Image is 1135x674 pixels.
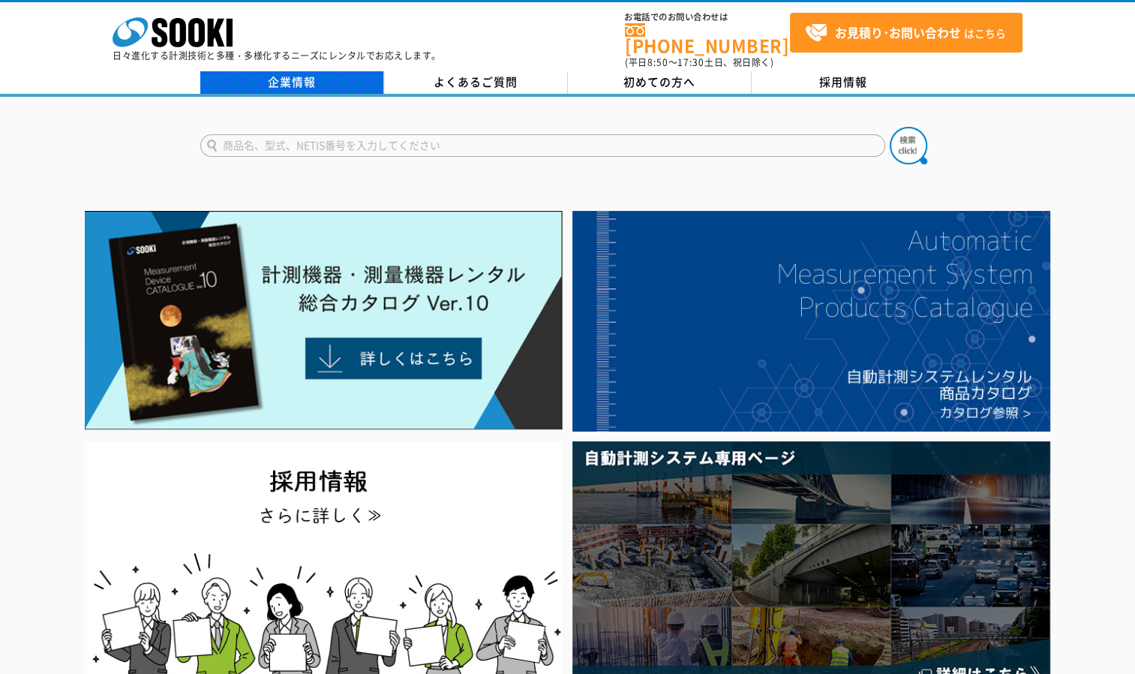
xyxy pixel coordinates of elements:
a: よくあるご質問 [384,71,568,94]
a: 企業情報 [200,71,384,94]
a: お見積り･お問い合わせはこちら [790,13,1022,53]
a: [PHONE_NUMBER] [625,23,790,54]
span: はこちら [805,22,1006,44]
span: (平日 ～ 土日、祝日除く) [625,56,773,69]
a: 採用情報 [752,71,935,94]
img: btn_search.png [890,127,927,164]
input: 商品名、型式、NETIS番号を入力してください [200,134,885,157]
span: お電話でのお問い合わせは [625,13,790,22]
strong: お見積り･お問い合わせ [835,23,961,41]
img: Catalog Ver10 [85,211,563,430]
span: 17:30 [677,56,704,69]
span: 8:50 [647,56,668,69]
span: 初めての方へ [623,74,695,90]
img: 自動計測システムカタログ [572,211,1050,432]
a: 初めての方へ [568,71,752,94]
p: 日々進化する計測技術と多種・多様化するニーズにレンタルでお応えします。 [113,51,441,60]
